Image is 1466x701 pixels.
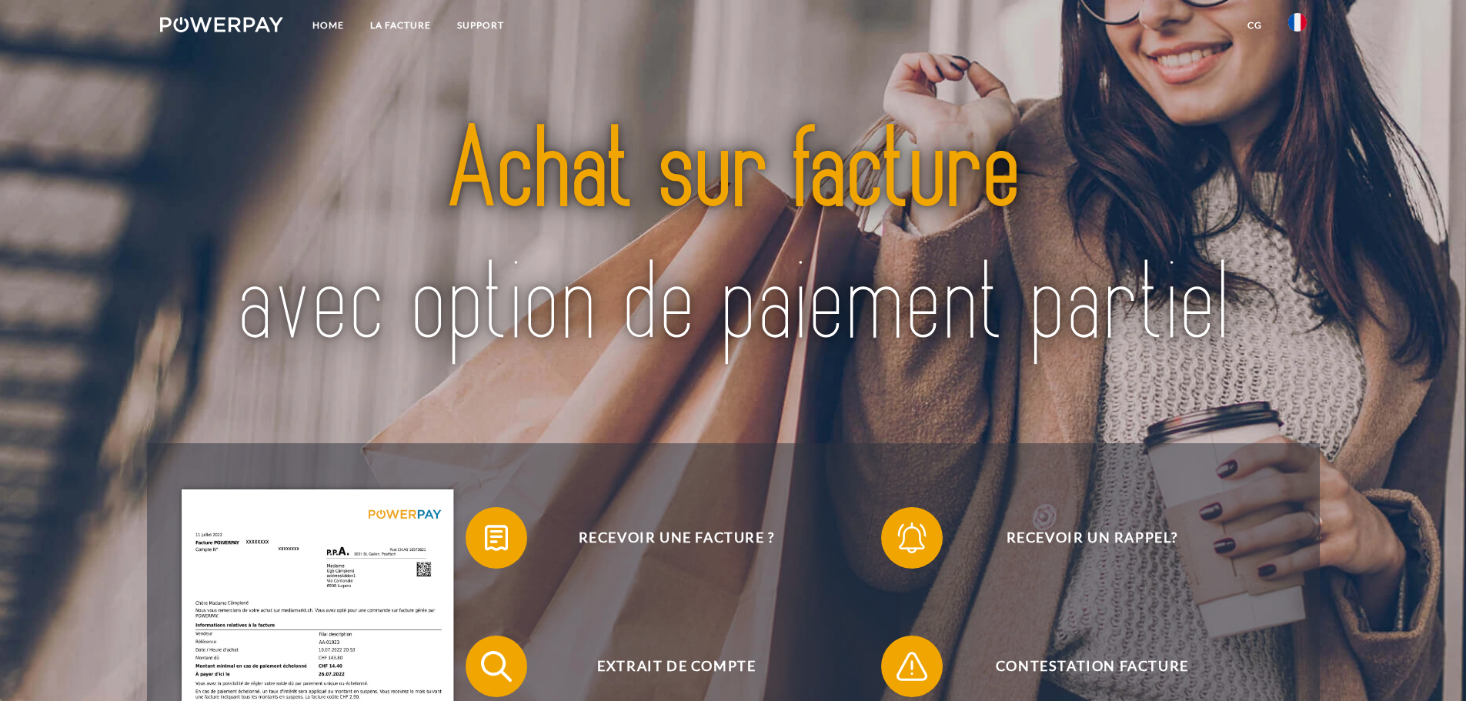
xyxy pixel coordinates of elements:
[881,636,1281,697] button: Contestation Facture
[903,507,1281,569] span: Recevoir un rappel?
[477,647,516,686] img: qb_search.svg
[488,636,865,697] span: Extrait de compte
[893,647,931,686] img: qb_warning.svg
[466,507,866,569] button: Recevoir une facture ?
[477,519,516,557] img: qb_bill.svg
[466,636,866,697] button: Extrait de compte
[299,12,357,39] a: Home
[216,70,1250,407] img: title-powerpay_fr.svg
[488,507,865,569] span: Recevoir une facture ?
[1234,12,1275,39] a: CG
[903,636,1281,697] span: Contestation Facture
[893,519,931,557] img: qb_bell.svg
[160,17,284,32] img: logo-powerpay-white.svg
[1288,13,1307,32] img: fr
[881,507,1281,569] button: Recevoir un rappel?
[357,12,444,39] a: LA FACTURE
[444,12,517,39] a: Support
